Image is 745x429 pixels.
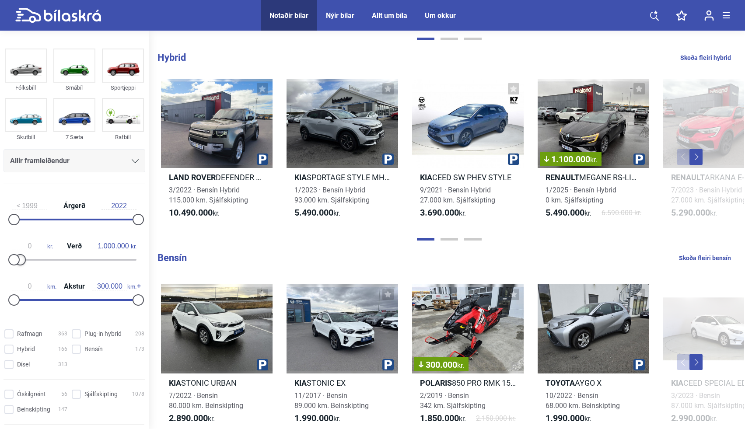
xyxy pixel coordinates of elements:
b: Kia [169,378,181,387]
span: kr. [12,242,53,250]
b: Kia [671,378,683,387]
div: Skutbíll [5,132,47,142]
span: 300.000 [419,360,464,369]
span: 1/2023 · Bensín Hybrid 93.000 km. Sjálfskipting [294,186,370,204]
span: 313 [58,360,67,369]
span: 166 [58,345,67,354]
b: Kia [294,173,307,182]
div: Rafbíll [102,132,144,142]
span: 1/2025 · Bensín Hybrid 0 km. Sjálfskipting [546,186,616,204]
span: Óskilgreint [17,390,46,399]
span: kr. [96,242,136,250]
h2: DEFENDER SE PHEV [161,172,273,182]
span: 9/2021 · Bensín Hybrid 27.000 km. Sjálfskipting [420,186,495,204]
b: 5.490.000 [294,207,333,218]
span: 1078 [132,390,144,399]
button: Page 3 [464,238,482,241]
b: Kia [294,378,307,387]
div: Allt um bíla [372,11,407,20]
span: km. [92,283,136,290]
b: 1.990.000 [546,413,584,423]
a: Skoða fleiri bensín [679,252,731,264]
b: Bensín [157,252,187,263]
span: Verð [65,243,84,250]
a: Nýir bílar [326,11,354,20]
b: 5.490.000 [546,207,584,218]
a: Um okkur [425,11,456,20]
span: Akstur [62,283,87,290]
b: 10.490.000 [169,207,213,218]
span: Allir framleiðendur [10,155,70,167]
span: Bensín [84,345,103,354]
span: km. [12,283,56,290]
span: kr. [169,208,220,218]
button: Previous [677,149,690,165]
button: Next [689,149,703,165]
b: Renault [546,173,579,182]
span: Sjálfskipting [84,390,118,399]
b: 2.990.000 [671,413,710,423]
h2: STONIC URBAN [161,378,273,388]
div: Sportjeppi [102,83,144,93]
button: Page 2 [441,238,458,241]
span: 147 [58,405,67,414]
h2: AYGO X [538,378,649,388]
b: Polaris [420,378,452,387]
span: kr. [420,413,466,424]
span: 363 [58,329,67,338]
b: 5.290.000 [671,207,710,218]
h2: STONIC EX [287,378,398,388]
span: 208 [135,329,144,338]
span: kr. [546,413,591,424]
span: kr. [294,413,340,424]
div: 7 Sæta [53,132,95,142]
button: Previous [677,354,690,370]
span: kr. [546,208,591,218]
span: 1.100.000 [544,155,597,164]
span: kr. [590,156,597,164]
h2: SPORTAGE STYLE MHEV AWD [287,172,398,182]
span: Hybrid [17,345,35,354]
span: 11/2017 · Bensín 89.000 km. Beinskipting [294,391,369,410]
a: Notaðir bílar [269,11,308,20]
span: kr. [294,208,340,218]
span: 6.590.000 kr. [602,208,641,218]
img: user-login.svg [704,10,714,21]
button: Page 2 [441,38,458,40]
span: Árgerð [61,202,87,209]
span: Dísel [17,360,30,369]
span: 2.150.000 kr. [476,413,516,424]
b: Renault [671,173,705,182]
span: kr. [169,413,215,424]
span: 56 [61,390,67,399]
h2: 850 PRO RMK 155 PIDD AXYS [412,378,524,388]
span: Rafmagn [17,329,42,338]
div: Smábíl [53,83,95,93]
button: Page 1 [417,238,434,241]
h2: CEED SW PHEV STYLE [412,172,524,182]
span: Plug-in hybrid [84,329,122,338]
span: 2/2019 · Bensín 342 km. Sjálfskipting [420,391,486,410]
span: kr. [671,208,717,218]
h2: MEGANE RS-LINE PHEV [538,172,649,182]
a: Land RoverDEFENDER SE PHEV3/2022 · Bensín Hybrid115.000 km. Sjálfskipting10.490.000kr. [161,79,273,226]
button: Page 1 [417,38,434,40]
button: Page 3 [464,38,482,40]
b: 1.850.000 [420,413,459,423]
b: Hybrid [157,52,186,63]
b: Toyota [546,378,575,387]
b: Kia [420,173,432,182]
span: 173 [135,345,144,354]
b: 3.690.000 [420,207,459,218]
span: 3/2022 · Bensín Hybrid 115.000 km. Sjálfskipting [169,186,248,204]
button: Next [689,354,703,370]
b: 2.890.000 [169,413,208,423]
span: kr. [457,361,464,370]
div: Fólksbíll [5,83,47,93]
span: kr. [671,413,717,424]
span: 10/2022 · Bensín 68.000 km. Beinskipting [546,391,620,410]
span: Beinskipting [17,405,50,414]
